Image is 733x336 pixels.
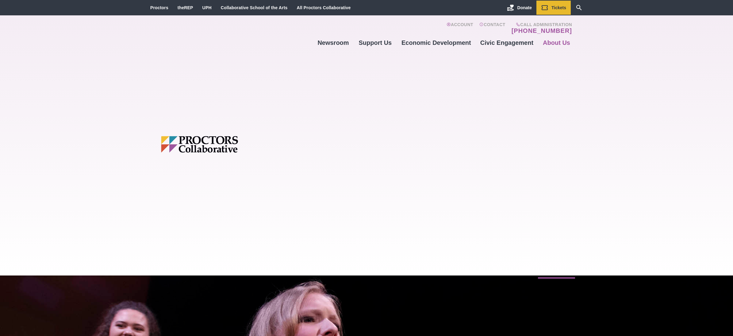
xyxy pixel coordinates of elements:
a: UPH [202,5,212,10]
a: Search [571,1,587,15]
span: Donate [517,5,532,10]
img: Proctors logo [161,136,285,153]
a: [PHONE_NUMBER] [512,27,572,34]
a: Tickets [536,1,571,15]
a: Support Us [354,34,397,51]
a: theREP [178,5,193,10]
a: Donate [502,1,536,15]
a: Newsroom [313,34,353,51]
span: Tickets [551,5,566,10]
a: Economic Development [397,34,476,51]
span: Call Administration [510,22,572,27]
a: All Proctors Collaborative [297,5,351,10]
a: About Us [538,34,575,51]
a: Civic Engagement [476,34,538,51]
a: Account [447,22,473,34]
a: Proctors [150,5,168,10]
a: Contact [479,22,505,34]
a: Collaborative School of the Arts [221,5,288,10]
